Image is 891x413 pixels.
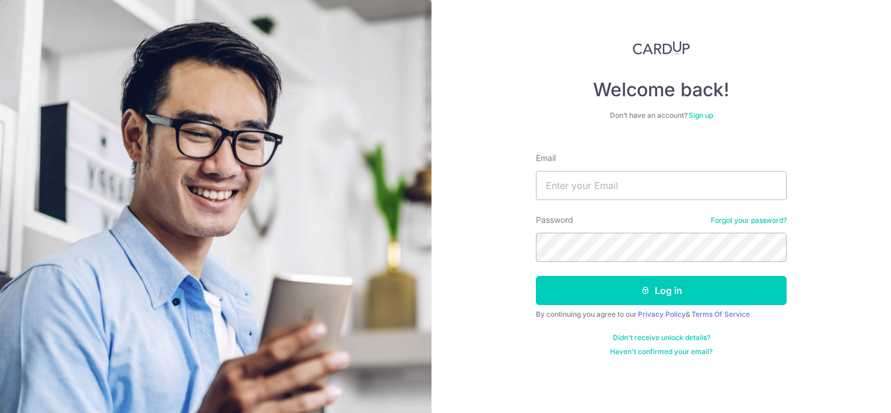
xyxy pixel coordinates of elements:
a: Sign up [689,111,713,120]
a: Terms Of Service [692,310,750,318]
button: Log in [536,276,787,305]
div: By continuing you agree to our & [536,310,787,319]
div: Don’t have an account? [536,111,787,120]
h4: Welcome back! [536,78,787,101]
label: Password [536,214,573,226]
a: Privacy Policy [638,310,686,318]
label: Email [536,152,556,164]
img: CardUp Logo [633,41,690,55]
input: Enter your Email [536,171,787,200]
a: Forgot your password? [711,216,787,225]
a: Didn't receive unlock details? [613,333,710,342]
a: Haven't confirmed your email? [610,347,713,356]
